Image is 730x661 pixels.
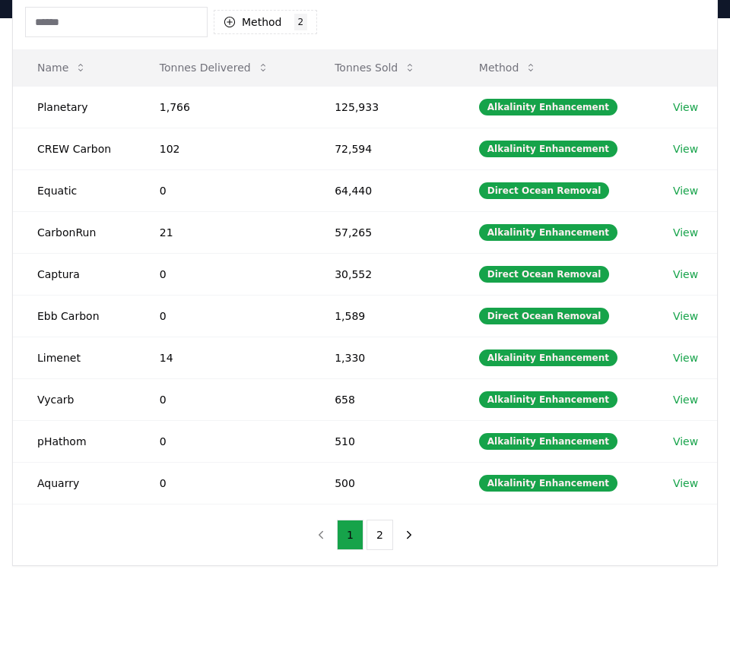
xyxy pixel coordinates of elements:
td: 510 [310,420,455,462]
td: 1,330 [310,337,455,378]
div: Direct Ocean Removal [479,182,610,199]
td: Captura [13,253,135,295]
td: 0 [135,253,310,295]
td: Equatic [13,169,135,211]
td: 0 [135,295,310,337]
td: 1,766 [135,86,310,128]
td: 21 [135,211,310,253]
td: 1,589 [310,295,455,337]
div: Direct Ocean Removal [479,308,610,324]
td: 500 [310,462,455,504]
a: View [673,434,698,449]
div: Alkalinity Enhancement [479,391,617,408]
div: Alkalinity Enhancement [479,141,617,157]
td: 658 [310,378,455,420]
td: Limenet [13,337,135,378]
td: 0 [135,378,310,420]
td: Vycarb [13,378,135,420]
button: Name [25,52,99,83]
td: Ebb Carbon [13,295,135,337]
button: Method2 [214,10,317,34]
button: 2 [367,520,393,550]
button: 1 [337,520,363,550]
td: Aquarry [13,462,135,504]
a: View [673,225,698,240]
td: 0 [135,169,310,211]
div: Alkalinity Enhancement [479,433,617,450]
td: CREW Carbon [13,128,135,169]
td: 30,552 [310,253,455,295]
td: 0 [135,462,310,504]
button: Tonnes Sold [322,52,428,83]
a: View [673,476,698,491]
td: 64,440 [310,169,455,211]
td: 0 [135,420,310,462]
button: Tonnes Delivered [148,52,281,83]
td: 14 [135,337,310,378]
td: 57,265 [310,211,455,253]
td: 102 [135,128,310,169]
a: View [673,100,698,115]
td: Planetary [13,86,135,128]
div: Alkalinity Enhancement [479,224,617,241]
div: 2 [294,14,308,30]
a: View [673,308,698,324]
td: CarbonRun [13,211,135,253]
td: pHathom [13,420,135,462]
div: Alkalinity Enhancement [479,349,617,366]
td: 72,594 [310,128,455,169]
td: 125,933 [310,86,455,128]
div: Alkalinity Enhancement [479,475,617,492]
div: Direct Ocean Removal [479,266,610,283]
div: Alkalinity Enhancement [479,99,617,115]
a: View [673,183,698,198]
a: View [673,267,698,282]
a: View [673,392,698,407]
button: next page [396,520,422,550]
a: View [673,141,698,157]
button: Method [467,52,550,83]
a: View [673,350,698,365]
